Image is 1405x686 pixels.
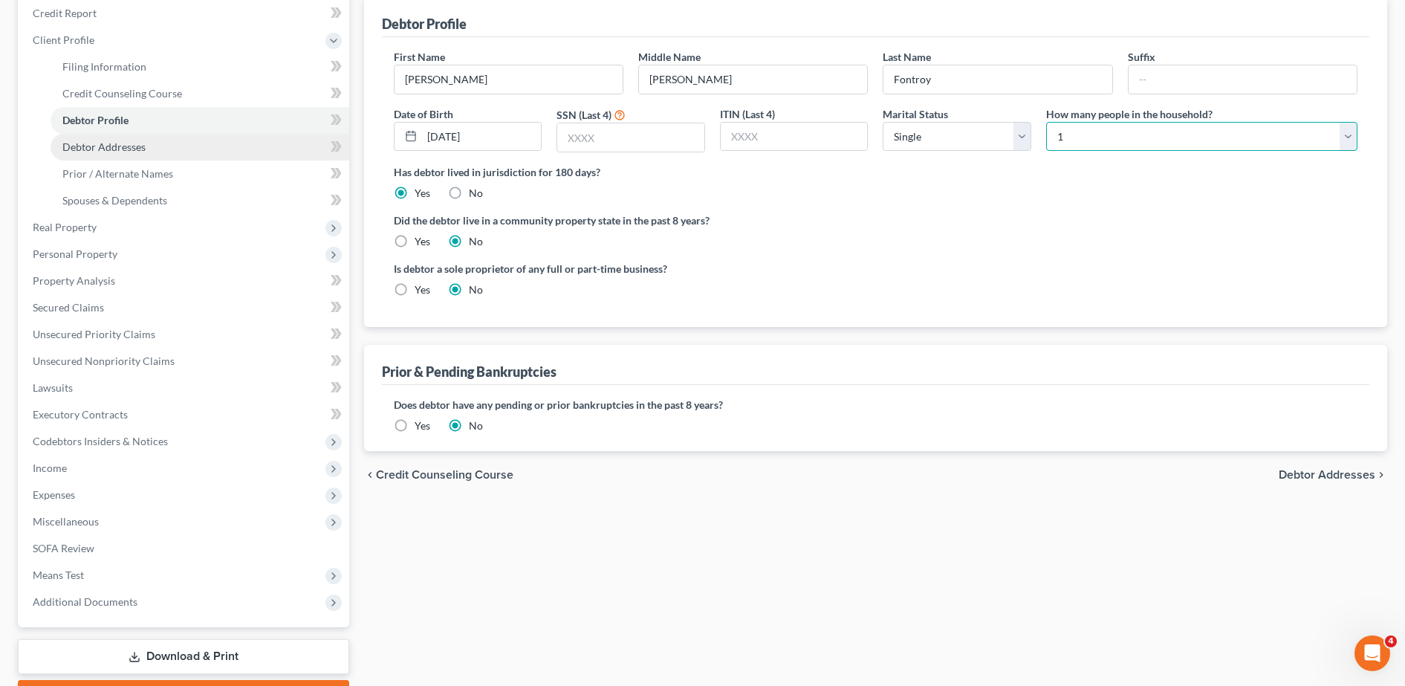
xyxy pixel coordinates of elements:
[415,282,430,297] label: Yes
[33,569,84,581] span: Means Test
[883,65,1112,94] input: --
[382,363,557,381] div: Prior & Pending Bankruptcies
[33,7,97,19] span: Credit Report
[721,123,868,151] input: XXXX
[62,167,173,180] span: Prior / Alternate Names
[62,114,129,126] span: Debtor Profile
[33,488,75,501] span: Expenses
[364,469,376,481] i: chevron_left
[1279,469,1375,481] span: Debtor Addresses
[33,595,137,608] span: Additional Documents
[51,161,349,187] a: Prior / Alternate Names
[557,107,611,123] label: SSN (Last 4)
[639,65,867,94] input: M.I
[21,348,349,375] a: Unsecured Nonpriority Claims
[394,397,1357,412] label: Does debtor have any pending or prior bankruptcies in the past 8 years?
[62,194,167,207] span: Spouses & Dependents
[415,186,430,201] label: Yes
[720,106,775,122] label: ITIN (Last 4)
[33,408,128,421] span: Executory Contracts
[469,234,483,249] label: No
[51,80,349,107] a: Credit Counseling Course
[469,418,483,433] label: No
[1385,635,1397,647] span: 4
[62,140,146,153] span: Debtor Addresses
[1375,469,1387,481] i: chevron_right
[415,418,430,433] label: Yes
[21,294,349,321] a: Secured Claims
[21,535,349,562] a: SOFA Review
[1354,635,1390,671] iframe: Intercom live chat
[469,186,483,201] label: No
[33,381,73,394] span: Lawsuits
[33,462,67,474] span: Income
[21,268,349,294] a: Property Analysis
[33,328,155,340] span: Unsecured Priority Claims
[557,123,704,152] input: XXXX
[883,106,948,122] label: Marital Status
[33,274,115,287] span: Property Analysis
[469,282,483,297] label: No
[21,375,349,401] a: Lawsuits
[51,134,349,161] a: Debtor Addresses
[422,123,542,151] input: MM/DD/YYYY
[364,469,513,481] button: chevron_left Credit Counseling Course
[33,247,117,260] span: Personal Property
[51,54,349,80] a: Filing Information
[33,515,99,528] span: Miscellaneous
[1046,106,1213,122] label: How many people in the household?
[62,87,182,100] span: Credit Counseling Course
[395,65,623,94] input: --
[18,639,349,674] a: Download & Print
[415,234,430,249] label: Yes
[883,49,931,65] label: Last Name
[394,261,869,276] label: Is debtor a sole proprietor of any full or part-time business?
[21,321,349,348] a: Unsecured Priority Claims
[1279,469,1387,481] button: Debtor Addresses chevron_right
[394,106,453,122] label: Date of Birth
[33,355,175,367] span: Unsecured Nonpriority Claims
[1129,65,1357,94] input: --
[33,435,168,447] span: Codebtors Insiders & Notices
[21,401,349,428] a: Executory Contracts
[394,213,1357,228] label: Did the debtor live in a community property state in the past 8 years?
[1128,49,1155,65] label: Suffix
[33,33,94,46] span: Client Profile
[62,60,146,73] span: Filing Information
[51,107,349,134] a: Debtor Profile
[33,301,104,314] span: Secured Claims
[394,49,445,65] label: First Name
[33,542,94,554] span: SOFA Review
[394,164,1357,180] label: Has debtor lived in jurisdiction for 180 days?
[33,221,97,233] span: Real Property
[51,187,349,214] a: Spouses & Dependents
[638,49,701,65] label: Middle Name
[382,15,467,33] div: Debtor Profile
[376,469,513,481] span: Credit Counseling Course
